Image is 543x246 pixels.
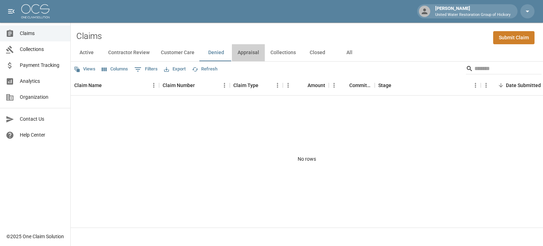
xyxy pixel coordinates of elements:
[103,44,155,61] button: Contractor Review
[20,62,65,69] span: Payment Tracking
[219,80,230,91] button: Menu
[72,64,97,75] button: Views
[102,80,112,90] button: Sort
[195,80,205,90] button: Sort
[375,75,481,95] div: Stage
[71,96,543,222] div: No rows
[283,80,293,91] button: Menu
[190,64,219,75] button: Refresh
[232,44,265,61] button: Appraisal
[71,44,103,61] button: Active
[302,44,333,61] button: Closed
[283,75,329,95] div: Amount
[163,75,195,95] div: Claim Number
[308,75,325,95] div: Amount
[148,80,159,91] button: Menu
[435,12,510,18] p: United Water Restoration Group of Hickory
[20,115,65,123] span: Contact Us
[506,75,541,95] div: Date Submitted
[333,44,365,61] button: All
[20,46,65,53] span: Collections
[349,75,371,95] div: Committed Amount
[265,44,302,61] button: Collections
[466,63,542,76] div: Search
[339,80,349,90] button: Sort
[298,80,308,90] button: Sort
[159,75,230,95] div: Claim Number
[378,75,391,95] div: Stage
[76,31,102,41] h2: Claims
[432,5,513,18] div: [PERSON_NAME]
[71,44,543,61] div: dynamic tabs
[4,4,18,18] button: open drawer
[329,80,339,91] button: Menu
[20,93,65,101] span: Organization
[74,75,102,95] div: Claim Name
[391,80,401,90] button: Sort
[20,30,65,37] span: Claims
[258,80,268,90] button: Sort
[230,75,283,95] div: Claim Type
[162,64,187,75] button: Export
[496,80,506,90] button: Sort
[100,64,130,75] button: Select columns
[272,80,283,91] button: Menu
[481,80,491,91] button: Menu
[20,78,65,85] span: Analytics
[71,75,159,95] div: Claim Name
[233,75,258,95] div: Claim Type
[155,44,200,61] button: Customer Care
[6,233,64,240] div: © 2025 One Claim Solution
[329,75,375,95] div: Committed Amount
[21,4,49,18] img: ocs-logo-white-transparent.png
[493,31,535,44] a: Submit Claim
[470,80,481,91] button: Menu
[20,131,65,139] span: Help Center
[133,64,159,75] button: Show filters
[200,44,232,61] button: Denied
